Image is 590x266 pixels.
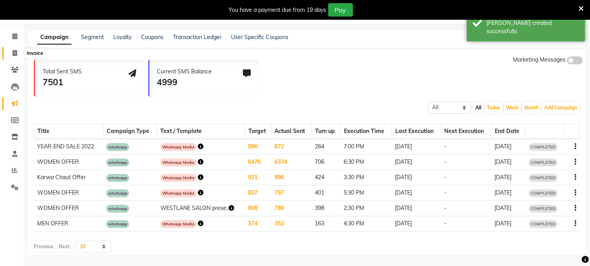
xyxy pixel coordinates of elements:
[271,201,312,216] td: 786
[25,49,45,58] div: Invoice
[341,201,392,216] td: 2:30 PM
[341,170,392,185] td: 3:30 PM
[271,216,312,232] td: 352
[529,143,558,151] span: COMPLETED
[43,76,82,89] div: 7501
[441,155,492,170] td: -
[106,174,129,182] span: whatsapp
[312,216,341,232] td: 163
[341,216,392,232] td: 4:30 PM
[157,67,212,76] div: Current SMS Balance
[157,76,212,89] div: 4999
[271,170,312,185] td: 896
[341,155,392,170] td: 6:30 PM
[34,139,103,155] td: YEAR END SALE 2022
[157,201,245,216] td: WESTLANE SALON prese..
[34,185,103,201] td: WOMEN OFFER
[312,139,341,155] td: 264
[106,220,129,228] span: whatsapp
[106,205,129,213] span: whatsapp
[271,155,312,170] td: 6374
[37,30,71,45] a: Campaign
[231,34,288,41] a: User Specific Coupons
[542,102,579,113] button: Add Campaign
[504,102,521,113] button: Week
[529,189,558,197] span: COMPLETED
[312,124,341,139] th: Turn up
[245,155,271,170] td: 6476
[229,6,327,14] div: You have a payment due from 19 days
[106,189,129,197] span: whatsapp
[328,3,353,17] button: Pay
[34,155,103,170] td: WOMEN OFFER
[34,170,103,185] td: Karwa Chaut Offer
[341,185,392,201] td: 5:30 PM
[160,220,197,228] span: Whatsapp Media
[271,124,312,139] th: Actual Sent
[492,201,526,216] td: [DATE]
[160,159,197,167] span: Whatsapp Media
[34,201,103,216] td: WOMEN OFFER
[513,56,566,63] span: Marketing Messages
[141,34,163,41] a: Coupons
[492,216,526,232] td: [DATE]
[160,143,197,151] span: Whatsapp Media
[441,201,492,216] td: -
[271,185,312,201] td: 797
[271,139,312,155] td: 872
[341,124,392,139] th: Execution Time
[441,170,492,185] td: -
[341,139,392,155] td: 7:00 PM
[312,170,341,185] td: 424
[173,34,222,41] a: Transaction Ledger
[441,124,492,139] th: Next Execution
[245,170,271,185] td: 921
[441,139,492,155] td: -
[245,201,271,216] td: 808
[529,220,558,228] span: COMPLETED
[392,170,441,185] td: [DATE]
[492,155,526,170] td: [DATE]
[106,159,129,167] span: whatsapp
[485,102,502,113] button: Today
[522,102,541,113] button: Month
[160,174,197,182] span: Whatsapp Media
[160,189,197,197] span: Whatsapp Media
[81,34,104,41] a: Segment
[157,124,245,139] th: Text / Template
[492,139,526,155] td: [DATE]
[492,185,526,201] td: [DATE]
[392,185,441,201] td: [DATE]
[245,216,271,232] td: 374
[441,185,492,201] td: -
[392,201,441,216] td: [DATE]
[492,124,526,139] th: End Date
[103,124,157,139] th: Campaign Type
[474,102,483,113] button: All
[113,34,132,41] a: Loyalty
[312,155,341,170] td: 706
[312,201,341,216] td: 398
[392,216,441,232] td: [DATE]
[392,139,441,155] td: [DATE]
[245,124,271,139] th: Target
[245,185,271,201] td: 837
[245,139,271,155] td: 896
[34,124,103,139] th: Title
[43,67,82,76] div: Total Sent SMS
[392,155,441,170] td: [DATE]
[529,159,558,167] span: COMPLETED
[106,143,129,151] span: whatsapp
[529,205,558,213] span: COMPLETED
[529,174,558,182] span: COMPLETED
[487,19,579,36] div: Bill created successfully.
[441,216,492,232] td: -
[392,124,441,139] th: Last Execution
[312,185,341,201] td: 401
[34,216,103,232] td: MEN OFFER
[492,170,526,185] td: [DATE]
